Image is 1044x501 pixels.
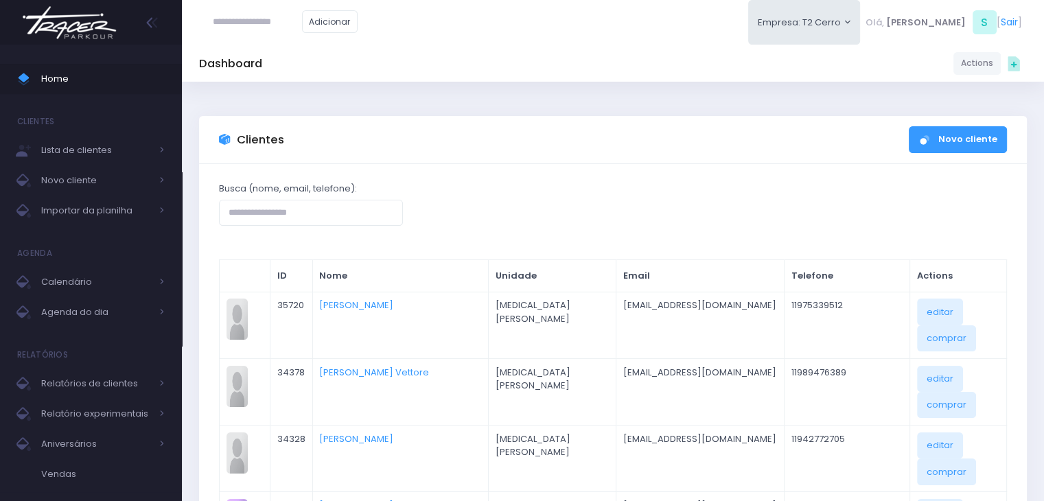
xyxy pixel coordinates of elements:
[785,358,910,425] td: 11989476389
[319,299,393,312] a: [PERSON_NAME]
[488,358,616,425] td: [MEDICAL_DATA] [PERSON_NAME]
[910,260,1007,292] th: Actions
[917,458,976,485] a: comprar
[973,10,997,34] span: S
[17,240,52,267] h4: Agenda
[270,260,313,292] th: ID
[41,172,151,189] span: Novo cliente
[953,52,1001,75] a: Actions
[41,273,151,291] span: Calendário
[917,299,963,325] a: editar
[17,108,54,135] h4: Clientes
[312,260,488,292] th: Nome
[785,426,910,492] td: 11942772705
[488,292,616,358] td: [MEDICAL_DATA] [PERSON_NAME]
[199,57,262,71] h5: Dashboard
[488,260,616,292] th: Unidade
[866,16,884,30] span: Olá,
[909,126,1007,153] a: Novo cliente
[41,435,151,453] span: Aniversários
[219,182,357,196] label: Busca (nome, email, telefone):
[917,432,963,458] a: editar
[319,432,393,445] a: [PERSON_NAME]
[41,465,165,483] span: Vendas
[1001,15,1018,30] a: Sair
[917,366,963,392] a: editar
[41,405,151,423] span: Relatório experimentais
[917,392,976,418] a: comprar
[616,358,784,425] td: [EMAIL_ADDRESS][DOMAIN_NAME]
[616,260,784,292] th: Email
[41,70,165,88] span: Home
[270,292,313,358] td: 35720
[785,260,910,292] th: Telefone
[237,133,284,147] h3: Clientes
[41,202,151,220] span: Importar da planilha
[41,141,151,159] span: Lista de clientes
[886,16,966,30] span: [PERSON_NAME]
[41,375,151,393] span: Relatórios de clientes
[616,426,784,492] td: [EMAIL_ADDRESS][DOMAIN_NAME]
[785,292,910,358] td: 11975339512
[41,303,151,321] span: Agenda do dia
[319,366,429,379] a: [PERSON_NAME] Vettore
[270,358,313,425] td: 34378
[302,10,358,33] a: Adicionar
[17,341,68,369] h4: Relatórios
[616,292,784,358] td: [EMAIL_ADDRESS][DOMAIN_NAME]
[270,426,313,492] td: 34328
[917,325,976,351] a: comprar
[860,7,1027,38] div: [ ]
[488,426,616,492] td: [MEDICAL_DATA] [PERSON_NAME]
